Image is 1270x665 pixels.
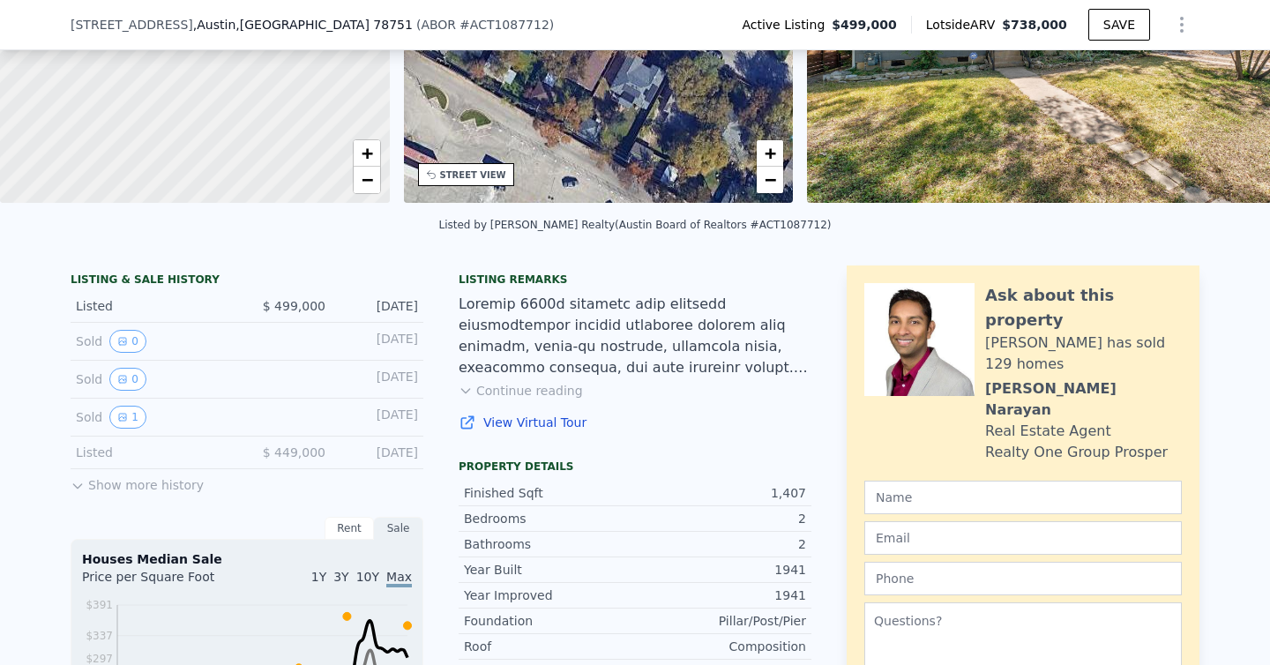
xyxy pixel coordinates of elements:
[1002,18,1067,32] span: $738,000
[459,460,811,474] div: Property details
[82,568,247,596] div: Price per Square Foot
[459,18,549,32] span: # ACT1087712
[311,570,326,584] span: 1Y
[439,219,832,231] div: Listed by [PERSON_NAME] Realty (Austin Board of Realtors #ACT1087712)
[985,442,1168,463] div: Realty One Group Prosper
[635,484,806,502] div: 1,407
[459,273,811,287] div: Listing remarks
[76,406,233,429] div: Sold
[386,570,412,587] span: Max
[76,368,233,391] div: Sold
[864,481,1182,514] input: Name
[765,142,776,164] span: +
[757,167,783,193] a: Zoom out
[757,140,783,167] a: Zoom in
[340,330,418,353] div: [DATE]
[421,18,456,32] span: ABOR
[464,638,635,655] div: Roof
[635,612,806,630] div: Pillar/Post/Pier
[82,550,412,568] div: Houses Median Sale
[340,444,418,461] div: [DATE]
[440,168,506,182] div: STREET VIEW
[86,630,113,642] tspan: $337
[340,297,418,315] div: [DATE]
[325,517,374,540] div: Rent
[464,612,635,630] div: Foundation
[361,168,372,191] span: −
[340,406,418,429] div: [DATE]
[374,517,423,540] div: Sale
[86,653,113,665] tspan: $297
[354,167,380,193] a: Zoom out
[263,445,325,460] span: $ 449,000
[864,562,1182,595] input: Phone
[416,16,554,34] div: ( )
[340,368,418,391] div: [DATE]
[985,332,1182,375] div: [PERSON_NAME] has sold 129 homes
[985,378,1182,421] div: [PERSON_NAME] Narayan
[71,273,423,290] div: LISTING & SALE HISTORY
[109,330,146,353] button: View historical data
[333,570,348,584] span: 3Y
[235,18,413,32] span: , [GEOGRAPHIC_DATA] 78751
[635,587,806,604] div: 1941
[76,330,233,353] div: Sold
[71,469,204,494] button: Show more history
[1088,9,1150,41] button: SAVE
[464,510,635,527] div: Bedrooms
[86,599,113,611] tspan: $391
[742,16,832,34] span: Active Listing
[985,421,1111,442] div: Real Estate Agent
[354,140,380,167] a: Zoom in
[76,444,233,461] div: Listed
[635,535,806,553] div: 2
[926,16,1002,34] span: Lotside ARV
[193,16,413,34] span: , Austin
[1164,7,1199,42] button: Show Options
[459,382,583,400] button: Continue reading
[635,561,806,579] div: 1941
[464,561,635,579] div: Year Built
[109,368,146,391] button: View historical data
[464,535,635,553] div: Bathrooms
[356,570,379,584] span: 10Y
[464,587,635,604] div: Year Improved
[832,16,897,34] span: $499,000
[864,521,1182,555] input: Email
[635,638,806,655] div: Composition
[635,510,806,527] div: 2
[464,484,635,502] div: Finished Sqft
[109,406,146,429] button: View historical data
[71,16,193,34] span: [STREET_ADDRESS]
[361,142,372,164] span: +
[765,168,776,191] span: −
[985,283,1182,332] div: Ask about this property
[263,299,325,313] span: $ 499,000
[76,297,233,315] div: Listed
[459,414,811,431] a: View Virtual Tour
[459,294,811,378] div: Loremip 6600d sitametc adip elitsedd eiusmodtempor incidid utlaboree dolorem aliq enimadm, venia-...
